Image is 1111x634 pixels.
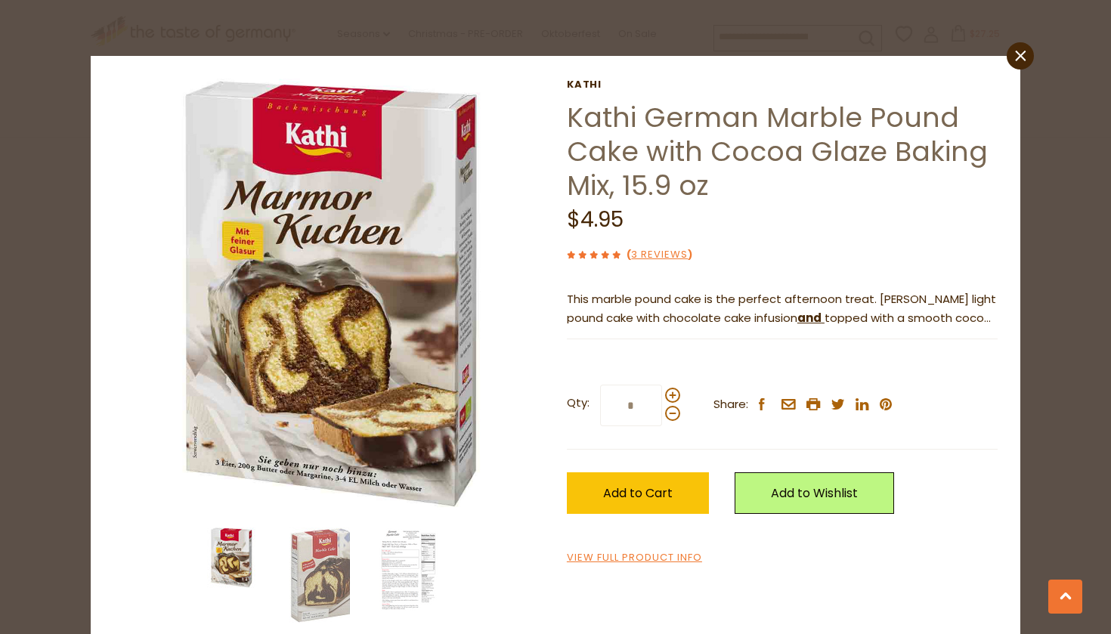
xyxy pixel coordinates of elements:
span: Add to Cart [603,484,673,502]
a: Add to Wishlist [735,472,894,514]
button: Add to Cart [567,472,709,514]
strong: and [797,310,822,326]
span: ( ) [627,247,692,261]
p: This marble pound cake is the perfect afternoon treat. [PERSON_NAME] light pound cake with chocol... [567,290,998,328]
a: 3 Reviews [631,247,688,263]
img: Kathi German Marble Pound Cake with Cocoa Glaze Baking Mix, 15.9 oz [201,527,262,588]
a: View Full Product Info [567,550,702,566]
img: Kathi German Marble Pound Cake with Cocoa Glaze Baking Mix, 15.9 oz [113,79,545,510]
a: Kathi [567,79,998,91]
strong: Qty: [567,394,590,413]
a: Kathi German Marble Pound Cake with Cocoa Glaze Baking Mix, 15.9 oz [567,98,988,205]
img: Kathi Marble Cake Mix [289,527,350,623]
span: $4.95 [567,205,624,234]
input: Qty: [600,385,662,426]
img: Kathi German Marble Pound Cake with Cocoa Glaze Baking Mix, 15.9 oz [378,527,438,612]
span: Share: [713,395,748,414]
